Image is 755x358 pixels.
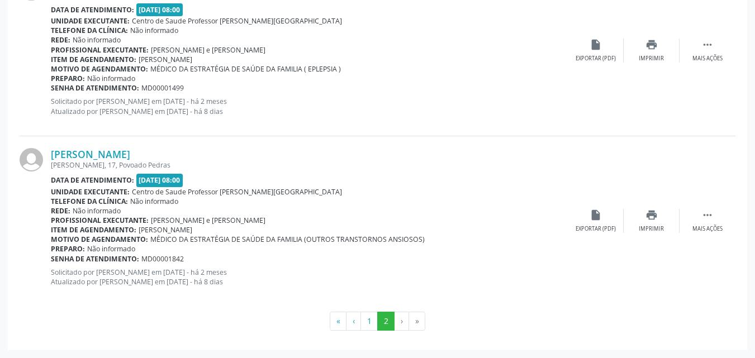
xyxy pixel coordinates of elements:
button: Go to page 2 [377,312,395,331]
button: Go to first page [330,312,346,331]
span: Não informado [87,244,135,254]
div: Mais ações [692,55,723,63]
span: [DATE] 08:00 [136,3,183,16]
b: Rede: [51,35,70,45]
div: Imprimir [639,55,664,63]
button: Go to previous page [346,312,361,331]
div: Mais ações [692,225,723,233]
span: [PERSON_NAME] e [PERSON_NAME] [151,216,265,225]
span: MÉDICO DA ESTRATÉGIA DE SAÚDE DA FAMILIA (OUTROS TRANSTORNOS ANSIOSOS) [150,235,425,244]
span: Não informado [130,26,178,35]
p: Solicitado por [PERSON_NAME] em [DATE] - há 2 meses Atualizado por [PERSON_NAME] em [DATE] - há 8... [51,97,568,116]
span: Centro de Saude Professor [PERSON_NAME][GEOGRAPHIC_DATA] [132,187,342,197]
b: Data de atendimento: [51,5,134,15]
b: Motivo de agendamento: [51,64,148,74]
span: Centro de Saude Professor [PERSON_NAME][GEOGRAPHIC_DATA] [132,16,342,26]
span: [PERSON_NAME] e [PERSON_NAME] [151,45,265,55]
i: print [645,39,658,51]
b: Item de agendamento: [51,55,136,64]
i:  [701,39,714,51]
span: MD00001499 [141,83,184,93]
b: Senha de atendimento: [51,254,139,264]
i:  [701,209,714,221]
b: Motivo de agendamento: [51,235,148,244]
span: Não informado [73,206,121,216]
div: Exportar (PDF) [576,55,616,63]
b: Profissional executante: [51,45,149,55]
i: insert_drive_file [590,39,602,51]
b: Senha de atendimento: [51,83,139,93]
b: Preparo: [51,74,85,83]
ul: Pagination [20,312,735,331]
span: [PERSON_NAME] [139,55,192,64]
b: Telefone da clínica: [51,197,128,206]
b: Unidade executante: [51,16,130,26]
b: Profissional executante: [51,216,149,225]
span: MÉDICO DA ESTRATÉGIA DE SAÚDE DA FAMILIA ( EPLEPSIA ) [150,64,341,74]
b: Data de atendimento: [51,175,134,185]
b: Unidade executante: [51,187,130,197]
span: Não informado [73,35,121,45]
div: [PERSON_NAME], 17, Povoado Pedras [51,160,568,170]
b: Rede: [51,206,70,216]
b: Item de agendamento: [51,225,136,235]
div: Exportar (PDF) [576,225,616,233]
b: Preparo: [51,244,85,254]
span: Não informado [130,197,178,206]
span: [DATE] 08:00 [136,174,183,187]
i: insert_drive_file [590,209,602,221]
span: [PERSON_NAME] [139,225,192,235]
img: img [20,148,43,171]
i: print [645,209,658,221]
span: MD00001842 [141,254,184,264]
button: Go to page 1 [360,312,378,331]
a: [PERSON_NAME] [51,148,130,160]
p: Solicitado por [PERSON_NAME] em [DATE] - há 2 meses Atualizado por [PERSON_NAME] em [DATE] - há 8... [51,268,568,287]
div: Imprimir [639,225,664,233]
span: Não informado [87,74,135,83]
b: Telefone da clínica: [51,26,128,35]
